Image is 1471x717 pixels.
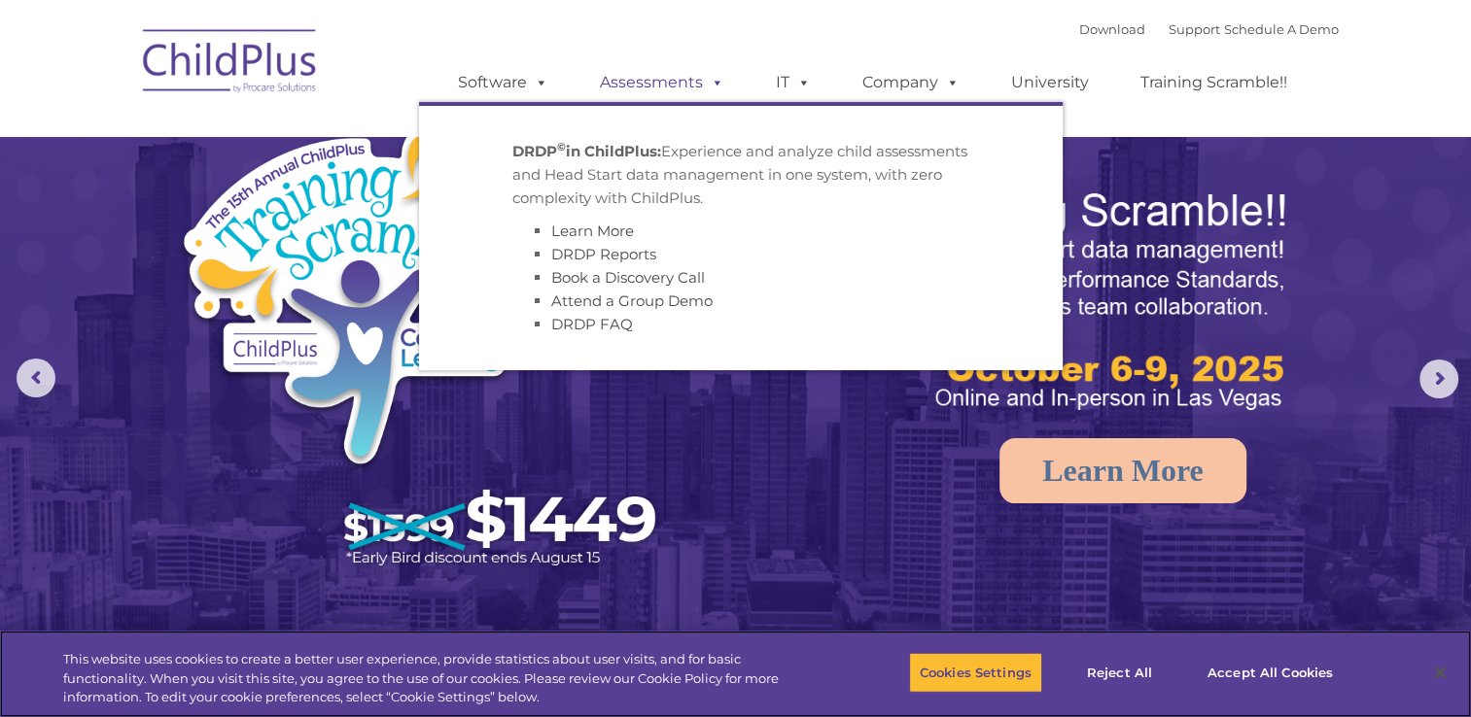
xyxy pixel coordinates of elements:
[1197,652,1344,693] button: Accept All Cookies
[1079,21,1145,37] a: Download
[1224,21,1339,37] a: Schedule A Demo
[551,222,634,240] a: Learn More
[999,438,1246,503] a: Learn More
[551,268,705,287] a: Book a Discovery Call
[992,63,1108,102] a: University
[551,291,713,310] a: Attend a Group Demo
[270,128,330,143] span: Last name
[512,142,661,160] strong: DRDP in ChildPlus:
[909,652,1042,693] button: Cookies Settings
[756,63,830,102] a: IT
[512,140,969,210] p: Experience and analyze child assessments and Head Start data management in one system, with zero ...
[551,245,656,263] a: DRDP Reports
[843,63,979,102] a: Company
[580,63,744,102] a: Assessments
[1059,652,1180,693] button: Reject All
[63,650,809,707] div: This website uses cookies to create a better user experience, provide statistics about user visit...
[438,63,568,102] a: Software
[551,315,633,333] a: DRDP FAQ
[133,16,328,113] img: ChildPlus by Procare Solutions
[1079,21,1339,37] font: |
[1121,63,1307,102] a: Training Scramble!!
[1169,21,1220,37] a: Support
[270,208,353,222] span: Phone number
[557,140,566,154] sup: ©
[1418,651,1461,694] button: Close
